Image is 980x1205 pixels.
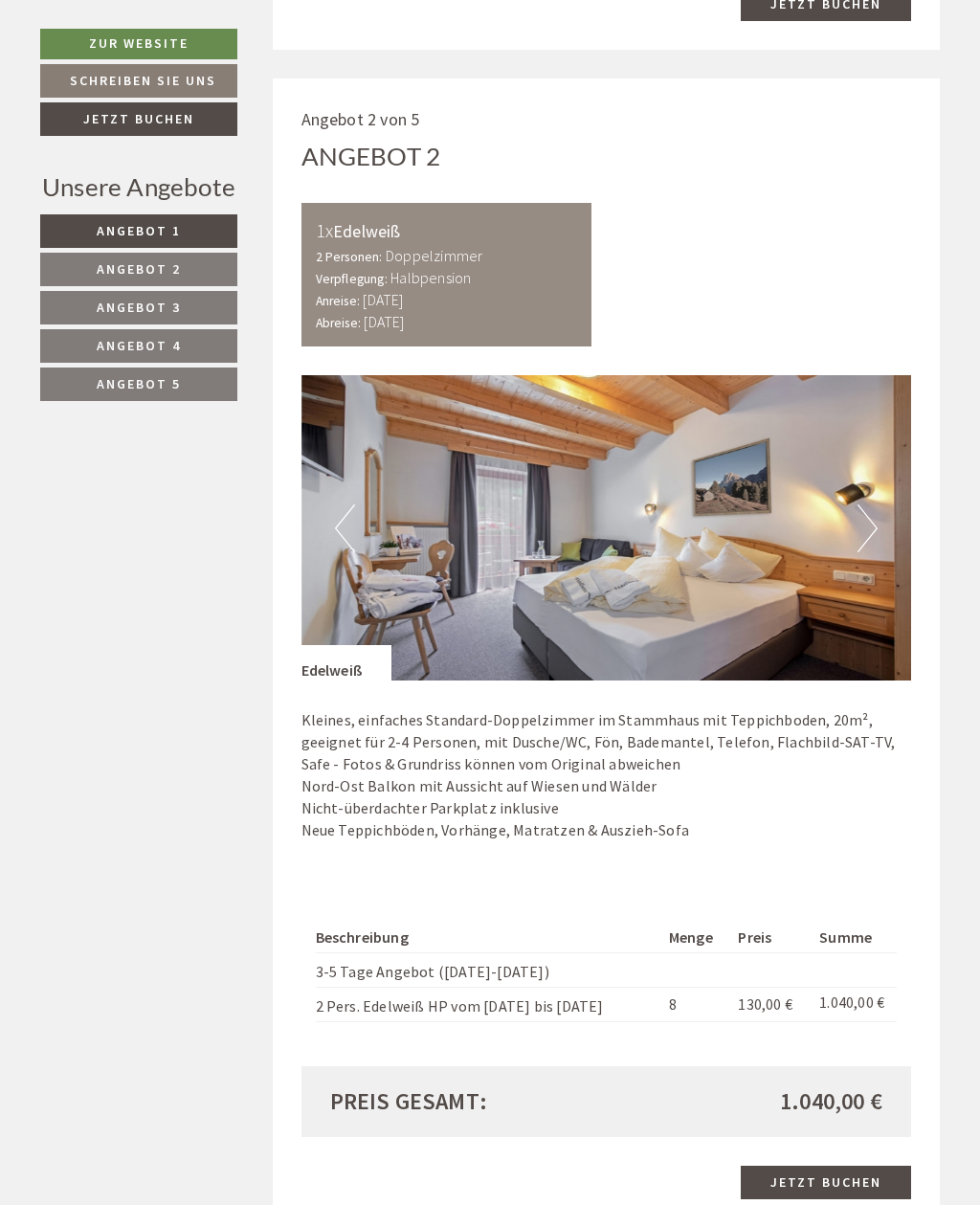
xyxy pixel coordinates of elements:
[316,218,333,242] b: 1x
[661,923,730,952] th: Menge
[97,337,181,354] span: Angebot 4
[386,246,482,265] b: Doppelzimmer
[316,988,661,1022] td: 2 Pers. Edelweiß HP vom [DATE] bis [DATE]
[228,119,581,134] div: Sie
[741,1166,911,1199] a: Jetzt buchen
[97,222,181,239] span: Angebot 1
[270,15,340,48] div: [DATE]
[301,139,441,174] div: Angebot 2
[730,923,812,952] th: Preis
[97,375,181,392] span: Angebot 5
[301,645,392,681] div: Edelweiß
[812,988,897,1022] td: 1.040,00 €
[40,64,237,98] a: Schreiben Sie uns
[40,169,237,205] div: Unsere Angebote
[316,293,361,309] small: Anreise:
[30,56,303,72] div: [GEOGRAPHIC_DATA]
[364,312,404,331] b: [DATE]
[316,953,661,988] td: 3-5 Tage Angebot ([DATE]-[DATE])
[363,290,403,309] b: [DATE]
[857,504,878,552] button: Next
[40,29,237,59] a: Zur Website
[316,249,383,265] small: 2 Personen:
[812,923,897,952] th: Summe
[316,923,661,952] th: Beschreibung
[738,994,792,1014] span: 130,00 €
[390,268,471,287] b: Halbpension
[316,1085,607,1118] div: Preis gesamt:
[496,504,611,538] button: Senden
[218,115,595,304] div: [PERSON_NAME] auf den Torgglerhof, Vielen Dank für Ihre schnelle [DOMAIN_NAME] es möglich unseren...
[335,504,355,552] button: Previous
[301,709,912,840] p: Kleines, einfaches Standard-Doppelzimmer im Stammhaus mit Teppichboden, 20m², geeignet für 2-4 Pe...
[30,94,303,107] small: 13:16
[316,217,578,245] div: Edelweiß
[15,53,313,111] div: Guten Tag, wie können wir Ihnen helfen?
[780,1085,882,1118] span: 1.040,00 €
[40,102,237,136] a: Jetzt buchen
[661,988,730,1022] td: 8
[316,315,362,331] small: Abreise:
[301,108,420,130] span: Angebot 2 von 5
[228,287,581,301] small: 13:21
[97,299,181,316] span: Angebot 3
[301,375,912,681] img: image
[316,271,388,287] small: Verpflegung:
[97,260,181,278] span: Angebot 2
